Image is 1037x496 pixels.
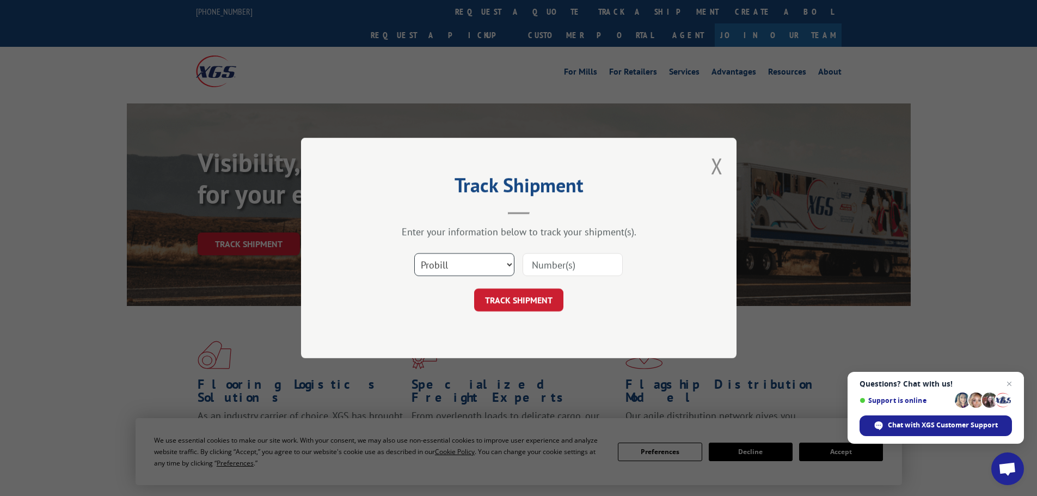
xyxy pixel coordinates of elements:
[860,415,1012,436] div: Chat with XGS Customer Support
[1003,377,1016,390] span: Close chat
[523,253,623,276] input: Number(s)
[860,396,951,405] span: Support is online
[355,177,682,198] h2: Track Shipment
[711,151,723,180] button: Close modal
[355,225,682,238] div: Enter your information below to track your shipment(s).
[860,379,1012,388] span: Questions? Chat with us!
[991,452,1024,485] div: Open chat
[474,289,563,311] button: TRACK SHIPMENT
[888,420,998,430] span: Chat with XGS Customer Support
